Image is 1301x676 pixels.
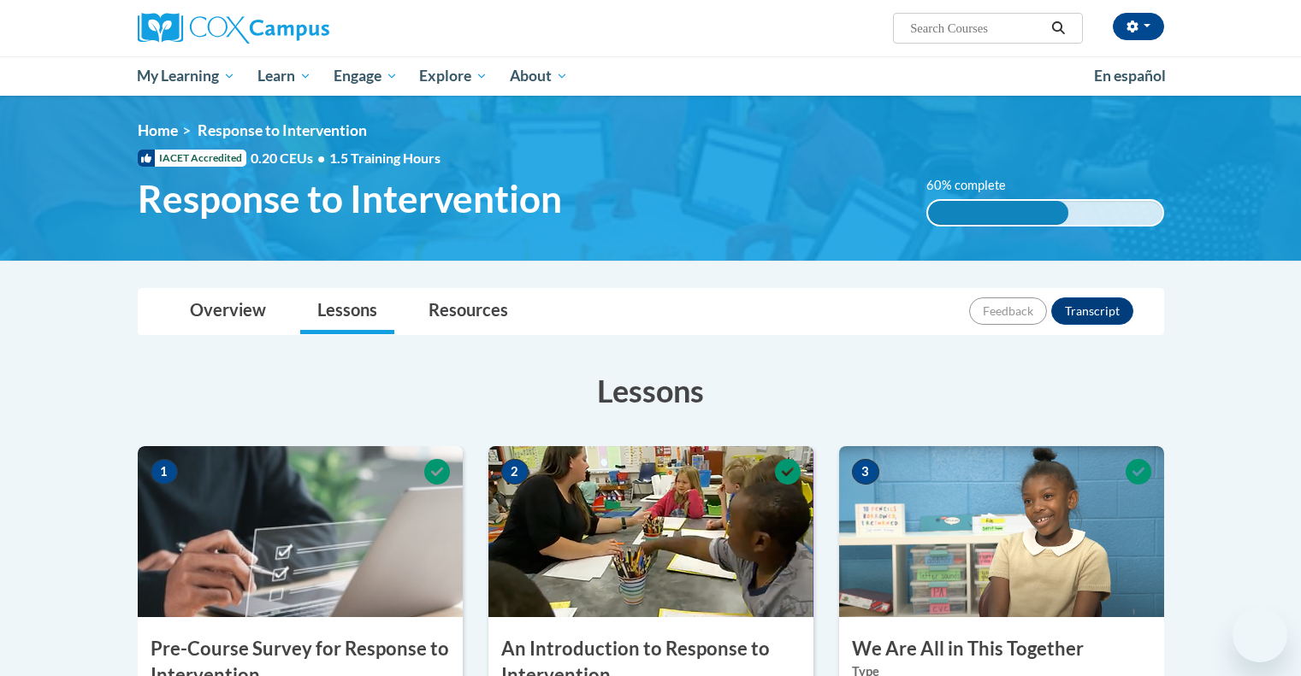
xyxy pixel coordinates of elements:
img: Course Image [839,446,1164,617]
span: 0.20 CEUs [251,149,329,168]
label: 60% complete [926,176,1025,195]
img: Course Image [138,446,463,617]
img: Course Image [488,446,813,617]
span: My Learning [137,66,235,86]
button: Transcript [1051,297,1133,325]
a: Explore [408,56,499,96]
span: Response to Intervention [198,121,367,139]
a: Overview [173,289,283,334]
a: Cox Campus [138,13,463,44]
input: Search Courses [908,18,1045,38]
span: IACET Accredited [138,150,246,167]
a: Engage [322,56,409,96]
a: En español [1083,58,1177,94]
h3: We Are All in This Together [839,636,1164,662]
span: Learn [257,66,311,86]
a: Lessons [300,289,394,334]
div: Main menu [112,56,1190,96]
a: About [499,56,579,96]
span: 1 [151,459,178,485]
button: Search [1045,18,1071,38]
iframe: Button to launch messaging window [1233,608,1287,662]
button: Account Settings [1113,13,1164,40]
h3: Lessons [138,369,1164,412]
span: Explore [419,66,488,86]
span: 3 [852,459,879,485]
span: Response to Intervention [138,176,562,221]
span: 2 [501,459,529,485]
a: Learn [246,56,322,96]
a: Resources [411,289,525,334]
button: Feedback [969,297,1047,325]
span: About [510,66,568,86]
a: My Learning [127,56,247,96]
span: Engage [334,66,398,86]
div: 60% complete [928,201,1068,225]
img: Cox Campus [138,13,329,44]
span: En español [1094,67,1166,85]
a: Home [138,121,178,139]
span: 1.5 Training Hours [329,150,441,166]
span: • [317,150,325,166]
